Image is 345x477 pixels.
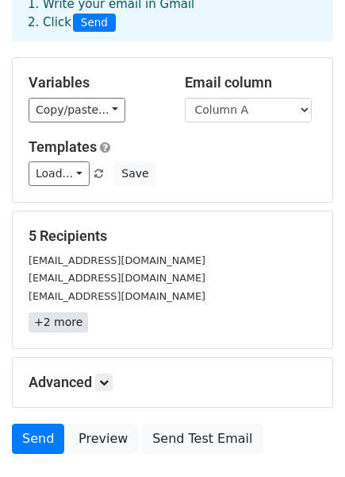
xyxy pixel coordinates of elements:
[142,424,263,454] a: Send Test Email
[73,14,116,33] span: Send
[68,424,138,454] a: Preview
[29,312,88,332] a: +2 more
[12,424,64,454] a: Send
[29,98,125,122] a: Copy/paste...
[266,401,345,477] iframe: Chat Widget
[29,161,90,186] a: Load...
[29,290,205,302] small: [EMAIL_ADDRESS][DOMAIN_NAME]
[185,74,317,91] h5: Email column
[29,374,316,391] h5: Advanced
[29,227,316,245] h5: 5 Recipients
[29,272,205,284] small: [EMAIL_ADDRESS][DOMAIN_NAME]
[29,138,97,155] a: Templates
[29,254,205,266] small: [EMAIL_ADDRESS][DOMAIN_NAME]
[29,74,161,91] h5: Variables
[114,161,155,186] button: Save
